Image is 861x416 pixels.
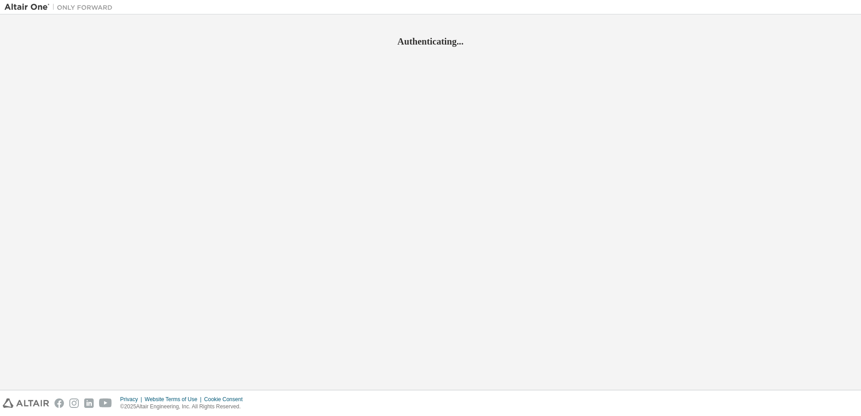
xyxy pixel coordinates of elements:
div: Cookie Consent [204,396,248,403]
img: linkedin.svg [84,398,94,408]
div: Website Terms of Use [145,396,204,403]
div: Privacy [120,396,145,403]
h2: Authenticating... [5,36,856,47]
img: facebook.svg [54,398,64,408]
img: youtube.svg [99,398,112,408]
img: instagram.svg [69,398,79,408]
img: altair_logo.svg [3,398,49,408]
img: Altair One [5,3,117,12]
p: © 2025 Altair Engineering, Inc. All Rights Reserved. [120,403,248,411]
